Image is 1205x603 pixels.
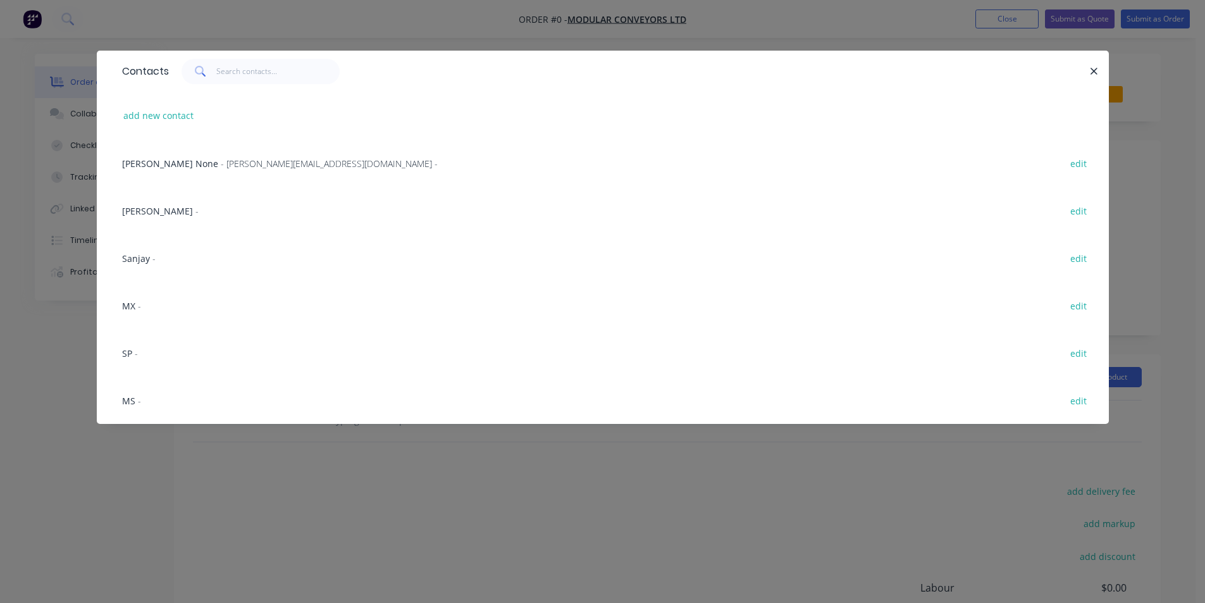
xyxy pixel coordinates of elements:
span: MS [122,395,135,407]
span: - [138,300,141,312]
button: edit [1064,154,1094,171]
div: Contacts [116,51,169,92]
span: [PERSON_NAME] [122,205,193,217]
span: - [PERSON_NAME][EMAIL_ADDRESS][DOMAIN_NAME] - [221,158,438,170]
span: - [138,395,141,407]
input: Search contacts... [216,59,340,84]
button: edit [1064,297,1094,314]
span: - [152,252,156,264]
span: Sanjay [122,252,150,264]
span: [PERSON_NAME] None [122,158,218,170]
span: - [135,347,138,359]
span: MX [122,300,135,312]
button: add new contact [117,107,201,124]
button: edit [1064,344,1094,361]
button: edit [1064,202,1094,219]
span: SP [122,347,132,359]
button: edit [1064,249,1094,266]
span: - [195,205,199,217]
button: edit [1064,392,1094,409]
